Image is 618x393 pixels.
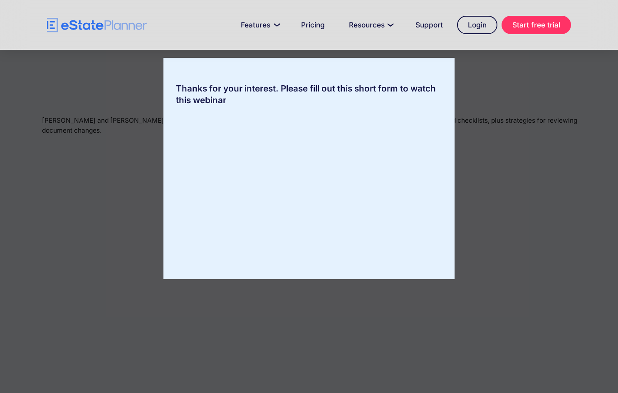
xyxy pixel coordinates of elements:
[405,17,453,33] a: Support
[231,17,287,33] a: Features
[457,16,497,34] a: Login
[502,16,571,34] a: Start free trial
[339,17,401,33] a: Resources
[47,18,147,32] a: home
[176,114,442,254] iframe: Form 0
[291,17,335,33] a: Pricing
[163,83,455,106] div: Thanks for your interest. Please fill out this short form to watch this webinar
